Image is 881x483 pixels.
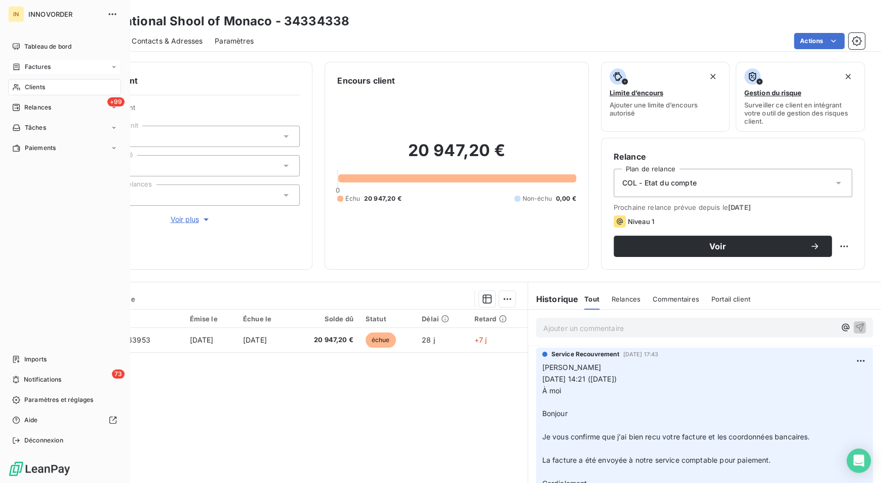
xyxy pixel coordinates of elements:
span: Tout [584,295,599,303]
span: +99 [107,97,125,106]
span: Déconnexion [24,436,63,445]
span: 0,00 € [556,194,576,203]
span: [PERSON_NAME] [542,363,602,371]
h2: 20 947,20 € [337,140,576,171]
span: Non-échu [523,194,552,203]
span: Relances [612,295,640,303]
span: Relances [24,103,51,112]
span: 20 947,20 € [297,335,353,345]
button: Gestion du risqueSurveiller ce client en intégrant votre outil de gestion des risques client. [736,62,865,132]
div: Statut [366,315,410,323]
span: Clients [25,83,45,92]
span: Commentaires [653,295,699,303]
span: La facture a été envoyée à notre service comptable pour paiement. [542,456,771,464]
a: Aide [8,412,121,428]
h6: Informations client [61,75,300,87]
button: Voir plus [82,214,300,225]
div: Solde dû [297,315,353,323]
span: Voir plus [171,214,211,225]
h3: International Shool of Monaco - 34334338 [89,12,349,30]
h6: Historique [528,293,579,305]
span: [DATE] 17:43 [623,351,659,357]
span: COL - Etat du compte [622,178,697,188]
span: Prochaine relance prévue depuis le [614,203,852,211]
span: Je vous confirme que j'ai bien recu votre facture et les coordonnées bancaires. [542,432,810,441]
div: Émise le [190,315,231,323]
div: Échue le [243,315,285,323]
div: Délai [422,315,462,323]
span: Ajouter une limite d’encours autorisé [610,101,722,117]
span: Factures [25,62,51,71]
button: Voir [614,236,832,257]
span: Notifications [24,375,61,384]
div: Open Intercom Messenger [847,449,871,473]
img: Logo LeanPay [8,461,71,477]
span: Paramètres et réglages [24,395,93,404]
span: Tâches [25,123,46,132]
span: Bonjour [542,409,568,418]
span: 0 [336,186,340,194]
span: Aide [24,416,38,425]
span: Paiements [25,143,56,153]
span: Contacts & Adresses [132,36,203,46]
button: Limite d’encoursAjouter une limite d’encours autorisé [601,62,730,132]
span: Imports [24,355,47,364]
span: échue [366,332,396,348]
span: Niveau 1 [628,217,654,226]
span: Paramètres [215,36,254,46]
span: 73 [112,369,125,379]
button: Actions [794,33,845,49]
span: 20 947,20 € [364,194,402,203]
span: Voir [626,242,810,250]
span: [DATE] [728,203,751,211]
span: [DATE] [190,336,214,344]
span: INNOVORDER [28,10,101,18]
h6: Relance [614,151,852,163]
h6: Encours client [337,75,395,87]
span: +7 j [474,336,487,344]
span: Propriétés Client [82,103,300,118]
span: Gestion du risque [744,89,801,97]
span: À moi [542,386,562,395]
span: Échu [345,194,360,203]
div: IN [8,6,24,22]
span: Service Recouvrement [551,350,619,359]
span: [DATE] 14:21 ([DATE]) [542,375,617,383]
div: Retard [474,315,522,323]
span: 28 j [422,336,435,344]
span: Portail client [711,295,750,303]
span: Limite d’encours [610,89,663,97]
span: Surveiller ce client en intégrant votre outil de gestion des risques client. [744,101,856,125]
span: [DATE] [243,336,267,344]
span: Tableau de bord [24,42,71,51]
